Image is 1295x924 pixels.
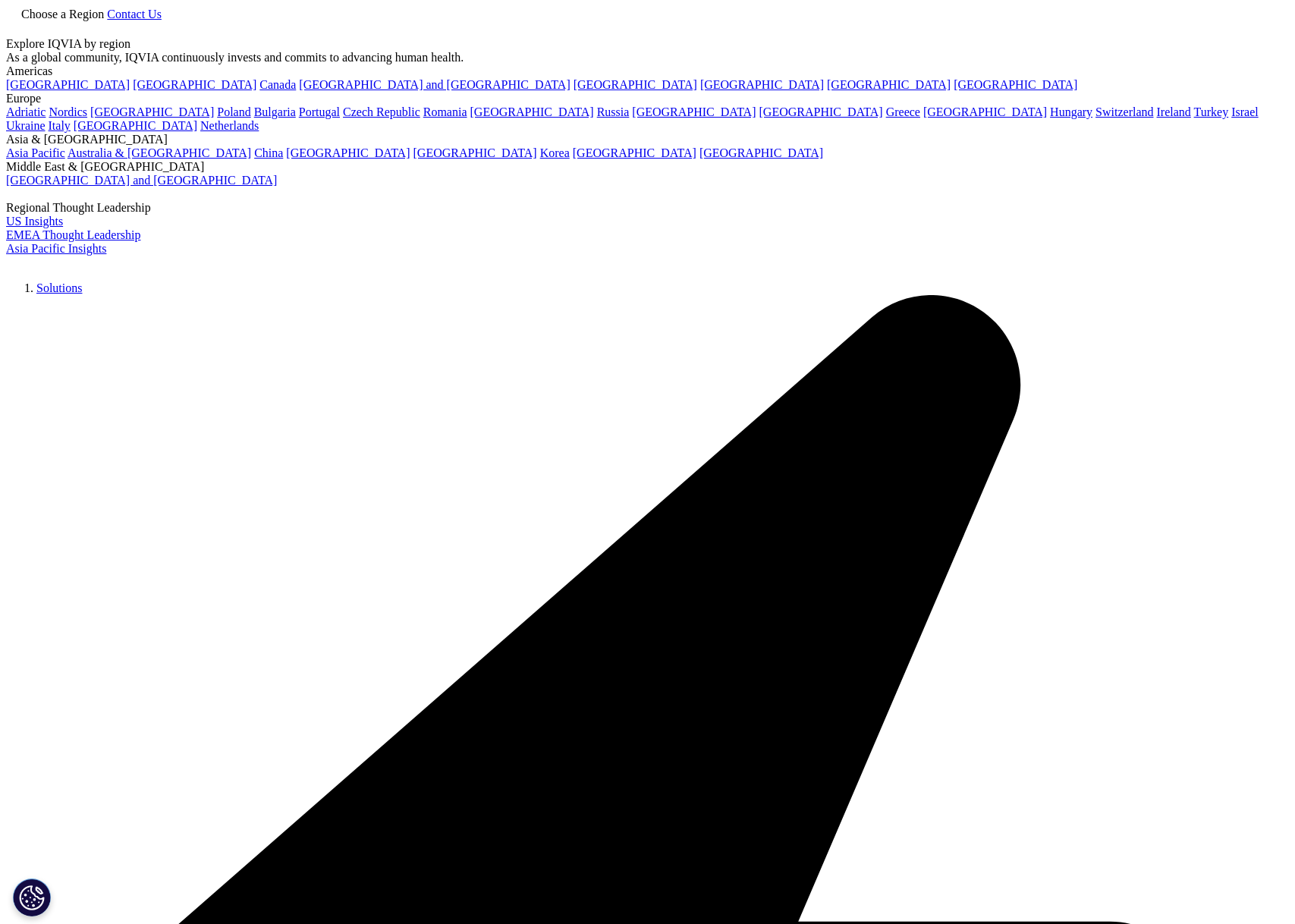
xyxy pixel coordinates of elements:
div: Explore IQVIA by region [6,37,1289,51]
a: [GEOGRAPHIC_DATA] [699,146,823,159]
a: [GEOGRAPHIC_DATA] [573,146,696,159]
a: [GEOGRAPHIC_DATA] [413,146,537,159]
a: [GEOGRAPHIC_DATA] [632,105,756,118]
a: Czech Republic [343,105,420,118]
a: Switzerland [1095,105,1153,118]
div: As a global community, IQVIA continuously invests and commits to advancing human health. [6,51,1289,64]
a: Nordics [49,105,87,118]
a: Contact Us [107,8,162,20]
a: [GEOGRAPHIC_DATA] [470,105,594,118]
a: [GEOGRAPHIC_DATA] [133,78,256,91]
button: Cookie Settings [13,878,51,916]
a: Greece [886,105,920,118]
a: [GEOGRAPHIC_DATA] [827,78,951,91]
a: [GEOGRAPHIC_DATA] [759,105,883,118]
a: [GEOGRAPHIC_DATA] and [GEOGRAPHIC_DATA] [299,78,570,91]
a: Solutions [36,281,82,294]
div: Asia & [GEOGRAPHIC_DATA] [6,133,1289,146]
a: Asia Pacific Insights [6,242,106,255]
a: [GEOGRAPHIC_DATA] [6,78,130,91]
div: Middle East & [GEOGRAPHIC_DATA] [6,160,1289,174]
a: Adriatic [6,105,46,118]
a: Ukraine [6,119,46,132]
a: Romania [423,105,467,118]
a: [GEOGRAPHIC_DATA] [700,78,824,91]
div: Regional Thought Leadership [6,201,1289,215]
a: Bulgaria [254,105,296,118]
a: Portugal [299,105,340,118]
a: [GEOGRAPHIC_DATA] [954,78,1077,91]
a: Israel [1231,105,1259,118]
a: China [254,146,283,159]
a: Asia Pacific [6,146,65,159]
a: Hungary [1050,105,1092,118]
a: [GEOGRAPHIC_DATA] and [GEOGRAPHIC_DATA] [6,174,277,187]
a: Italy [49,119,71,132]
span: Choose a Region [21,8,104,20]
a: Poland [217,105,250,118]
div: Americas [6,64,1289,78]
a: [GEOGRAPHIC_DATA] [90,105,214,118]
a: Ireland [1157,105,1191,118]
a: Netherlands [200,119,259,132]
a: US Insights [6,215,63,228]
a: Canada [259,78,296,91]
div: Europe [6,92,1289,105]
a: EMEA Thought Leadership [6,228,140,241]
a: [GEOGRAPHIC_DATA] [574,78,697,91]
a: Korea [540,146,570,159]
a: [GEOGRAPHIC_DATA] [923,105,1047,118]
a: Turkey [1194,105,1229,118]
a: Australia & [GEOGRAPHIC_DATA] [68,146,251,159]
a: [GEOGRAPHIC_DATA] [286,146,410,159]
a: Russia [597,105,630,118]
a: [GEOGRAPHIC_DATA] [74,119,197,132]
